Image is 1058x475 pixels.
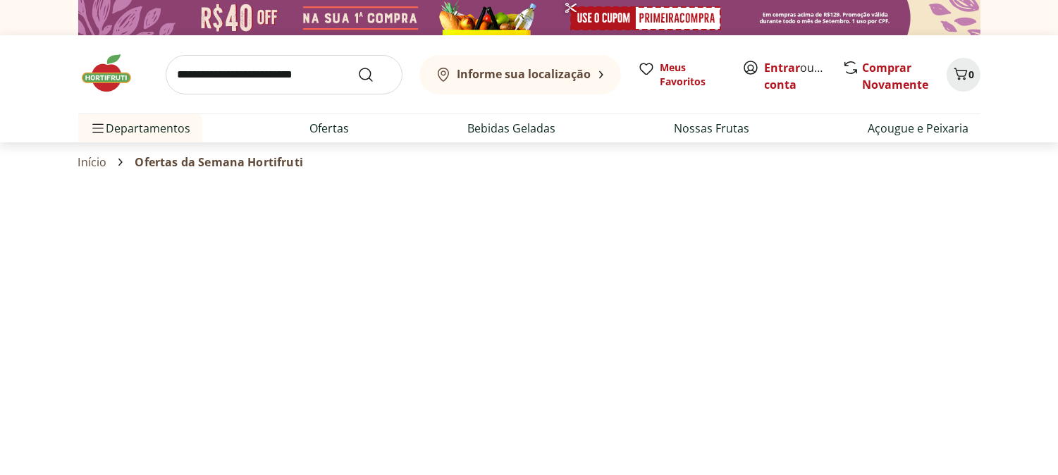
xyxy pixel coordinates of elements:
span: Meus Favoritos [660,61,725,89]
a: Nossas Frutas [674,120,749,137]
a: Ofertas [309,120,349,137]
button: Menu [90,111,106,145]
button: Carrinho [947,58,980,92]
input: search [166,55,402,94]
span: Departamentos [90,111,191,145]
a: Comprar Novamente [863,60,929,92]
span: 0 [969,68,975,81]
b: Informe sua localização [457,66,591,82]
a: Entrar [765,60,801,75]
a: Açougue e Peixaria [868,120,969,137]
a: Criar conta [765,60,842,92]
a: Meus Favoritos [638,61,725,89]
a: Início [78,156,107,168]
a: Bebidas Geladas [467,120,555,137]
span: Ofertas da Semana Hortifruti [135,156,302,168]
button: Informe sua localização [419,55,621,94]
button: Submit Search [357,66,391,83]
img: Hortifruti [78,52,149,94]
span: ou [765,59,828,93]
